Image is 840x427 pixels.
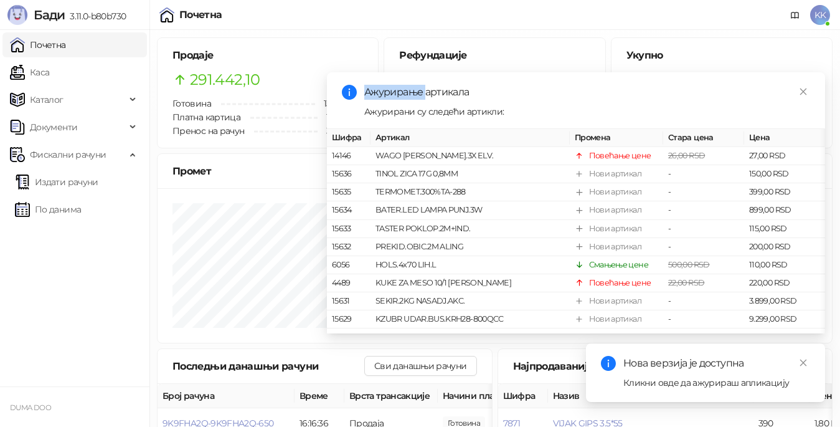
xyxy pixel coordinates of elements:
[364,105,810,118] div: Ажурирани су следећи артикли:
[190,68,260,92] span: 291.442,10
[644,68,714,92] span: 291.442,10
[623,356,810,371] div: Нова верзија је доступна
[30,142,106,167] span: Фискални рачуни
[327,147,370,165] td: 14146
[318,110,364,124] span: 119.610,40
[663,292,744,310] td: -
[318,124,363,138] span: 36.437,00
[744,329,825,347] td: 9.999,00 RSD
[34,7,65,22] span: Бади
[172,163,817,179] div: Промет
[663,165,744,183] td: -
[810,5,830,25] span: KK
[589,241,641,253] div: Нови артикал
[342,85,357,100] span: info-circle
[65,11,126,22] span: 3.11.0-b80b730
[10,32,66,57] a: Почетна
[589,150,651,162] div: Повећање цене
[589,168,641,180] div: Нови артикал
[172,125,244,137] span: Пренос на рачун
[744,256,825,274] td: 110,00 RSD
[663,201,744,219] td: -
[344,384,438,408] th: Врста трансакције
[370,274,570,292] td: KUKE ZA MESO 10/1 [PERSON_NAME]
[744,310,825,329] td: 9.299,00 RSD
[327,329,370,347] td: 15628
[785,5,805,25] a: Документација
[172,112,240,123] span: Платна картица
[30,87,64,112] span: Каталог
[668,278,704,287] span: 22,00 RSD
[438,384,562,408] th: Начини плаћања
[315,97,364,110] span: 135.394,70
[370,292,570,310] td: SEKIR.2KG NASADJ.AKC.
[663,220,744,238] td: -
[744,292,825,310] td: 3.899,00 RSD
[370,129,570,147] th: Артикал
[744,201,825,219] td: 899,00 RSD
[589,295,641,307] div: Нови артикал
[589,204,641,216] div: Нови артикал
[623,376,810,390] div: Кликни овде да ажурираш апликацију
[172,98,211,109] span: Готовина
[589,277,651,289] div: Повећање цене
[158,384,295,408] th: Број рачуна
[663,183,744,201] td: -
[364,356,476,376] button: Сви данашњи рачуни
[370,329,570,347] td: KZUBR KOLICA ZA CO2+FIJOK.
[15,170,98,194] a: Издати рачуни
[7,5,27,25] img: Logo
[626,48,817,63] h5: Укупно
[327,310,370,329] td: 15629
[663,329,744,347] td: -
[327,183,370,201] td: 15635
[663,310,744,329] td: -
[179,10,222,20] div: Почетна
[589,313,641,325] div: Нови артикал
[796,356,810,370] a: Close
[370,310,570,329] td: KZUBR UDAR.BUS.KRH28-800QCC
[327,165,370,183] td: 15636
[589,223,641,235] div: Нови артикал
[327,292,370,310] td: 15631
[327,201,370,219] td: 15634
[589,259,648,271] div: Смањење цене
[799,87,808,96] span: close
[364,85,810,100] div: Ажурирање артикала
[589,331,641,343] div: Нови артикал
[796,85,810,98] a: Close
[10,60,49,85] a: Каса
[744,238,825,256] td: 200,00 RSD
[370,183,570,201] td: TERMOMET.300%TA-288
[570,129,663,147] th: Промена
[370,256,570,274] td: HOLS.4x70 LIH.L
[744,274,825,292] td: 220,00 RSD
[30,115,77,140] span: Документи
[327,256,370,274] td: 6056
[663,238,744,256] td: -
[513,358,705,374] div: Најпродаваније данас
[799,358,808,367] span: close
[548,384,753,408] th: Назив
[417,68,448,92] span: 0,00
[668,151,705,160] span: 26,00 RSD
[15,197,81,222] a: По данима
[399,48,590,63] h5: Рефундације
[601,356,616,371] span: info-circle
[327,220,370,238] td: 15633
[668,260,710,269] span: 500,00 RSD
[327,129,370,147] th: Шифра
[744,147,825,165] td: 27,00 RSD
[172,48,363,63] h5: Продаје
[744,129,825,147] th: Цена
[744,165,825,183] td: 150,00 RSD
[295,384,344,408] th: Време
[10,403,51,412] small: DUMA DOO
[744,183,825,201] td: 399,00 RSD
[370,147,570,165] td: WAGO [PERSON_NAME].3X ELV.
[370,201,570,219] td: BATER.LED LAMPA PUNJ.3W
[663,129,744,147] th: Стара цена
[744,220,825,238] td: 115,00 RSD
[589,186,641,198] div: Нови артикал
[172,358,364,374] div: Последњи данашњи рачуни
